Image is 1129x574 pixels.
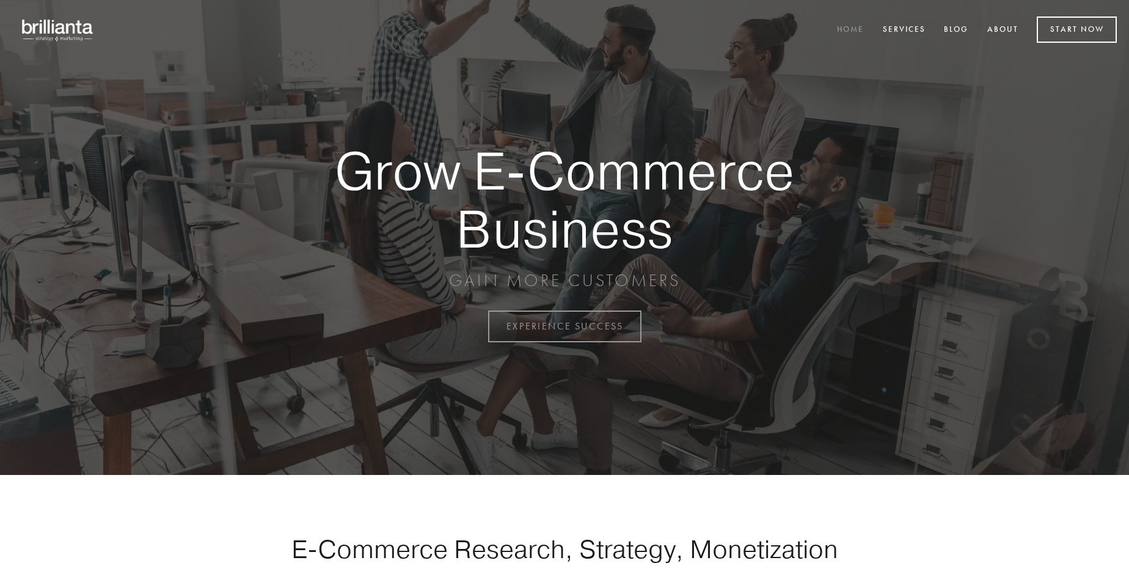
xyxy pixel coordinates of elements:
a: Blog [936,20,976,40]
a: Services [875,20,934,40]
a: Home [829,20,872,40]
strong: Grow E-Commerce Business [292,142,837,257]
a: Start Now [1037,17,1117,43]
a: EXPERIENCE SUCCESS [488,311,641,342]
p: GAIN MORE CUSTOMERS [292,270,837,292]
img: brillianta - research, strategy, marketing [12,12,104,48]
h1: E-Commerce Research, Strategy, Monetization [253,534,876,564]
a: About [979,20,1026,40]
